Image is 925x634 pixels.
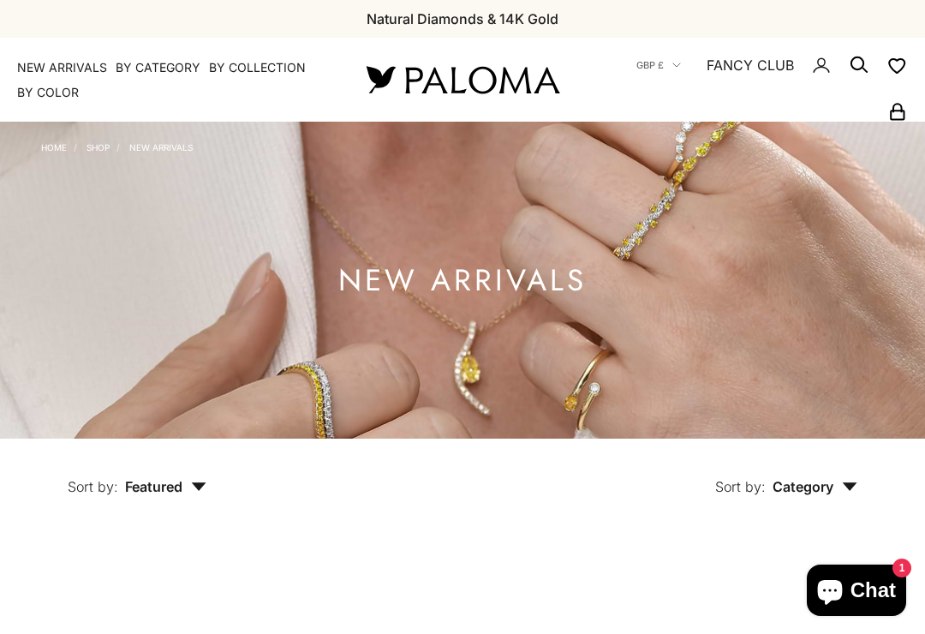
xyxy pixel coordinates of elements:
[676,439,897,511] button: Sort by: Category
[68,478,118,495] span: Sort by:
[367,8,558,30] p: Natural Diamonds & 14K Gold
[125,478,206,495] span: Featured
[802,565,911,620] inbox-online-store-chat: Shopify online store chat
[116,59,200,76] summary: By Category
[707,54,794,76] a: FANCY CLUB
[41,142,67,153] a: Home
[17,84,79,101] summary: By Color
[41,139,193,153] nav: Breadcrumb
[636,57,664,73] span: GBP £
[338,270,587,291] h1: NEW ARRIVALS
[28,439,246,511] button: Sort by: Featured
[129,142,193,153] a: NEW ARRIVALS
[773,478,857,495] span: Category
[87,142,110,153] a: Shop
[715,478,766,495] span: Sort by:
[17,59,325,101] nav: Primary navigation
[636,57,681,73] button: GBP £
[209,59,306,76] summary: By Collection
[600,38,908,122] nav: Secondary navigation
[17,59,107,76] a: NEW ARRIVALS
